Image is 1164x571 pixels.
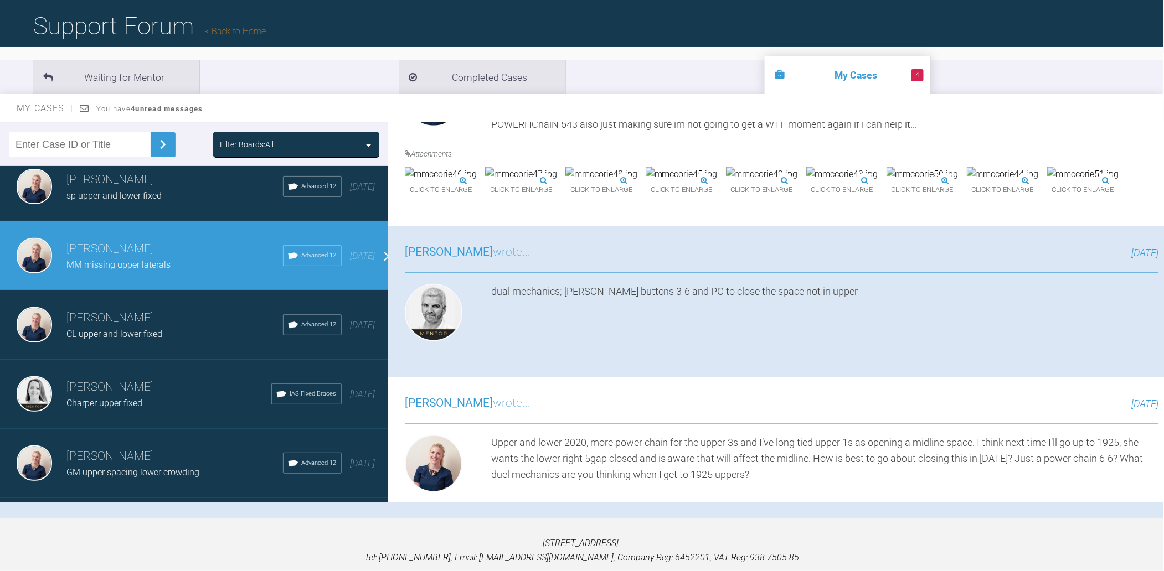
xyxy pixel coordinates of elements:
[302,251,337,261] span: Advanced 12
[302,320,337,330] span: Advanced 12
[96,105,203,113] span: You have
[646,167,718,181] img: mmccorie45.jpg
[66,309,283,328] h3: [PERSON_NAME]
[17,169,52,204] img: Olivia Nixon
[66,467,199,477] span: GM upper spacing lower crowding
[220,138,274,150] div: Filter Boards: All
[565,181,637,199] span: Click to enlarge
[405,167,477,181] img: mmccorie46.jpg
[66,190,162,201] span: sp upper and lower fixed
[485,181,557,199] span: Click to enlarge
[405,245,493,258] span: [PERSON_NAME]
[1131,398,1158,409] span: [DATE]
[726,181,798,199] span: Click to enlarge
[765,56,931,94] li: My Cases
[911,69,924,81] span: 4
[967,181,1039,199] span: Click to enlarge
[302,181,337,191] span: Advanced 12
[405,284,462,341] img: Ross Hobson
[66,259,171,270] span: MM missing upper laterals
[405,243,531,262] h3: wrote...
[887,167,959,181] img: mmccorie50.jpg
[405,396,493,409] span: [PERSON_NAME]
[485,167,557,181] img: mmccorie47.jpg
[1047,181,1119,199] span: Click to enlarge
[405,394,531,413] h3: wrote...
[351,181,375,192] span: [DATE]
[205,26,266,37] a: Back to Home
[66,378,271,397] h3: [PERSON_NAME]
[405,181,477,199] span: Click to enlarge
[17,307,52,342] img: Olivia Nixon
[565,167,637,181] img: mmccorie48.jpg
[399,60,565,94] li: Completed Cases
[351,458,375,469] span: [DATE]
[1047,167,1119,181] img: mmccorie51.jpg
[405,435,462,492] img: Olivia Nixon
[405,148,1158,160] h4: Attachments
[17,103,74,113] span: My Cases
[806,181,878,199] span: Click to enlarge
[66,329,162,339] span: CL upper and lower fixed
[302,458,337,468] span: Advanced 12
[18,536,1146,564] p: [STREET_ADDRESS]. Tel: [PHONE_NUMBER], Email: [EMAIL_ADDRESS][DOMAIN_NAME], Company Reg: 6452201,...
[33,7,266,45] h1: Support Forum
[290,389,337,399] span: IAS Fixed Braces
[33,60,199,94] li: Waiting for Mentor
[491,435,1158,497] div: Upper and lower 2020, more power chain for the upper 3s and I’ve long tied upper 1s as opening a ...
[66,398,142,408] span: Charper upper fixed
[17,376,52,412] img: Emma Dougherty
[351,251,375,261] span: [DATE]
[9,132,151,157] input: Enter Case ID or Title
[646,181,718,199] span: Click to enlarge
[154,136,172,153] img: chevronRight.28bd32b0.svg
[491,284,1158,346] div: dual mechanics; [PERSON_NAME] buttons 3-6 and PC to close the space not in upper
[17,445,52,481] img: Olivia Nixon
[806,167,878,181] img: mmccorie43.jpg
[887,181,959,199] span: Click to enlarge
[967,167,1039,181] img: mmccorie44.jpg
[1131,247,1158,258] span: [DATE]
[66,240,283,258] h3: [PERSON_NAME]
[66,170,283,189] h3: [PERSON_NAME]
[131,105,203,113] strong: 4 unread messages
[351,320,375,330] span: [DATE]
[66,447,283,466] h3: [PERSON_NAME]
[17,238,52,273] img: Olivia Nixon
[351,389,375,399] span: [DATE]
[726,167,798,181] img: mmccorie49.jpg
